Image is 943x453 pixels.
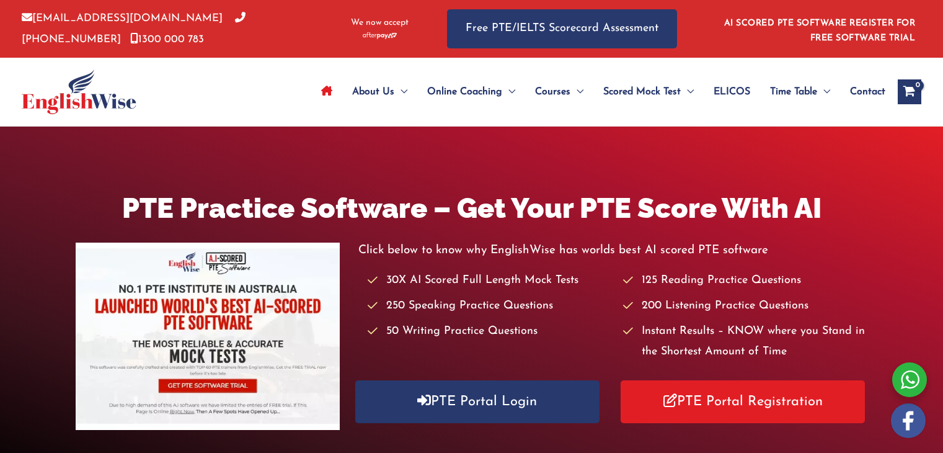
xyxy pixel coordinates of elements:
[358,240,868,261] p: Click below to know why EnglishWise has worlds best AI scored PTE software
[714,70,750,114] span: ELICOS
[840,70,885,114] a: Contact
[525,70,593,114] a: CoursesMenu Toggle
[570,70,583,114] span: Menu Toggle
[717,9,921,49] aside: Header Widget 1
[770,70,817,114] span: Time Table
[621,380,865,423] a: PTE Portal Registration
[22,13,223,24] a: [EMAIL_ADDRESS][DOMAIN_NAME]
[352,70,394,114] span: About Us
[363,32,397,39] img: Afterpay-Logo
[898,79,921,104] a: View Shopping Cart, empty
[891,403,926,438] img: white-facebook.png
[535,70,570,114] span: Courses
[22,70,136,114] img: cropped-ew-logo
[368,271,612,291] li: 30X AI Scored Full Length Mock Tests
[368,296,612,316] li: 250 Speaking Practice Questions
[623,296,867,316] li: 200 Listening Practice Questions
[355,380,600,423] a: PTE Portal Login
[394,70,407,114] span: Menu Toggle
[724,19,916,43] a: AI SCORED PTE SOFTWARE REGISTER FOR FREE SOFTWARE TRIAL
[817,70,830,114] span: Menu Toggle
[593,70,704,114] a: Scored Mock TestMenu Toggle
[130,34,204,45] a: 1300 000 783
[427,70,502,114] span: Online Coaching
[623,321,867,363] li: Instant Results – KNOW where you Stand in the Shortest Amount of Time
[681,70,694,114] span: Menu Toggle
[76,189,868,228] h1: PTE Practice Software – Get Your PTE Score With AI
[850,70,885,114] span: Contact
[417,70,525,114] a: Online CoachingMenu Toggle
[22,13,246,44] a: [PHONE_NUMBER]
[76,243,340,430] img: pte-institute-main
[603,70,681,114] span: Scored Mock Test
[368,321,612,342] li: 50 Writing Practice Questions
[760,70,840,114] a: Time TableMenu Toggle
[447,9,677,48] a: Free PTE/IELTS Scorecard Assessment
[342,70,417,114] a: About UsMenu Toggle
[311,70,885,114] nav: Site Navigation: Main Menu
[351,17,409,29] span: We now accept
[623,271,867,291] li: 125 Reading Practice Questions
[704,70,760,114] a: ELICOS
[502,70,515,114] span: Menu Toggle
